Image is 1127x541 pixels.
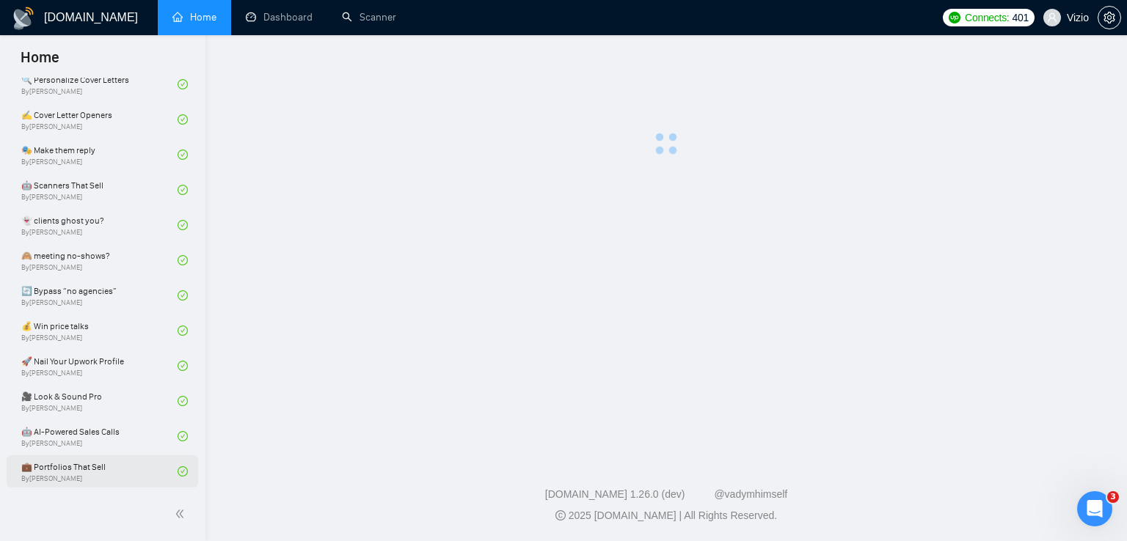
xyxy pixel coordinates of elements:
[21,68,178,100] a: 🔍 Personalize Cover LettersBy[PERSON_NAME]
[949,12,960,23] img: upwork-logo.png
[555,510,566,520] span: copyright
[178,220,188,230] span: check-circle
[21,279,178,312] a: 🔄 Bypass “no agencies”By[PERSON_NAME]
[21,455,178,487] a: 💼 Portfolios That SellBy[PERSON_NAME]
[1107,491,1119,503] span: 3
[21,209,178,241] a: 👻 clients ghost you?By[PERSON_NAME]
[21,174,178,206] a: 🤖 Scanners That SellBy[PERSON_NAME]
[714,488,787,500] a: @vadymhimself
[9,47,71,78] span: Home
[178,361,188,371] span: check-circle
[172,11,216,23] a: homeHome
[1012,10,1028,26] span: 401
[1047,12,1057,23] span: user
[178,79,188,89] span: check-circle
[12,7,35,30] img: logo
[175,507,189,521] span: double-left
[21,103,178,136] a: ✍️ Cover Letter OpenersBy[PERSON_NAME]
[178,325,188,336] span: check-circle
[178,185,188,195] span: check-circle
[178,255,188,265] span: check-circle
[21,314,178,347] a: 💰 Win price talksBy[PERSON_NAME]
[21,139,178,171] a: 🎭 Make them replyBy[PERSON_NAME]
[1077,491,1112,526] iframe: Intercom live chat
[965,10,1009,26] span: Connects:
[217,508,1115,523] div: 2025 [DOMAIN_NAME] | All Rights Reserved.
[1098,12,1121,23] a: setting
[178,290,188,301] span: check-circle
[342,11,396,23] a: searchScanner
[178,150,188,160] span: check-circle
[21,350,178,382] a: 🚀 Nail Your Upwork ProfileBy[PERSON_NAME]
[178,466,188,476] span: check-circle
[21,420,178,452] a: 🤖 AI-Powered Sales CallsBy[PERSON_NAME]
[1098,12,1120,23] span: setting
[246,11,313,23] a: dashboardDashboard
[545,488,685,500] a: [DOMAIN_NAME] 1.26.0 (dev)
[1098,6,1121,29] button: setting
[21,385,178,417] a: 🎥 Look & Sound ProBy[PERSON_NAME]
[21,244,178,276] a: 🙈 meeting no-shows?By[PERSON_NAME]
[178,114,188,125] span: check-circle
[178,396,188,406] span: check-circle
[178,431,188,441] span: check-circle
